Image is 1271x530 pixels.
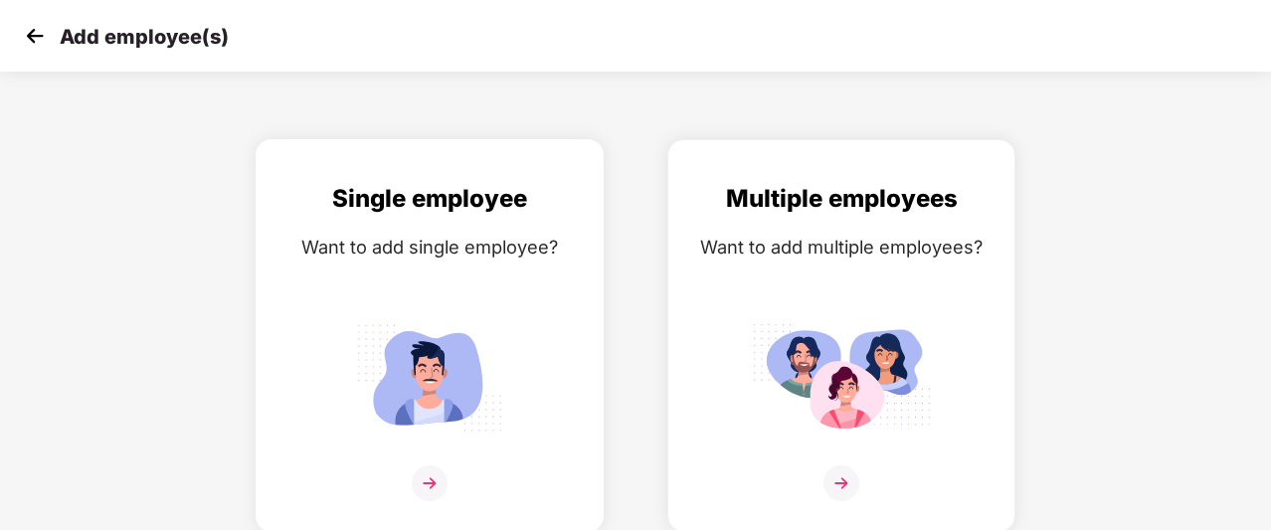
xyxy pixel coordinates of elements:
img: svg+xml;base64,PHN2ZyB4bWxucz0iaHR0cDovL3d3dy53My5vcmcvMjAwMC9zdmciIGlkPSJNdWx0aXBsZV9lbXBsb3llZS... [752,315,931,440]
img: svg+xml;base64,PHN2ZyB4bWxucz0iaHR0cDovL3d3dy53My5vcmcvMjAwMC9zdmciIHdpZHRoPSIzNiIgaGVpZ2h0PSIzNi... [412,465,448,501]
img: svg+xml;base64,PHN2ZyB4bWxucz0iaHR0cDovL3d3dy53My5vcmcvMjAwMC9zdmciIGlkPSJTaW5nbGVfZW1wbG95ZWUiIH... [340,315,519,440]
img: svg+xml;base64,PHN2ZyB4bWxucz0iaHR0cDovL3d3dy53My5vcmcvMjAwMC9zdmciIHdpZHRoPSIzMCIgaGVpZ2h0PSIzMC... [20,21,50,51]
p: Add employee(s) [60,25,229,49]
div: Single employee [276,180,583,218]
img: svg+xml;base64,PHN2ZyB4bWxucz0iaHR0cDovL3d3dy53My5vcmcvMjAwMC9zdmciIHdpZHRoPSIzNiIgaGVpZ2h0PSIzNi... [823,465,859,501]
div: Want to add single employee? [276,233,583,262]
div: Multiple employees [688,180,995,218]
div: Want to add multiple employees? [688,233,995,262]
